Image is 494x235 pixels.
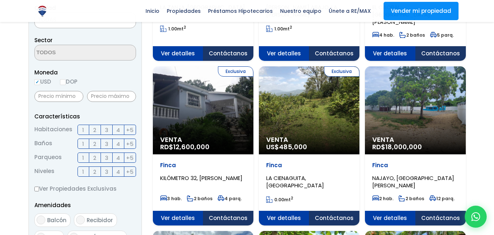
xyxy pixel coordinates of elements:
[218,66,253,77] span: Exclusiva
[274,26,283,32] span: 1.00
[163,5,204,16] span: Propiedades
[325,5,374,16] span: Únete a RE/MAX
[274,197,284,203] span: 0.00
[203,46,253,61] span: Contáctanos
[47,216,67,224] span: Balcón
[116,125,120,135] span: 4
[266,197,293,203] span: mt
[34,139,52,149] span: Baños
[266,26,292,32] span: mt
[168,26,177,32] span: 1.00
[429,195,455,202] span: 12 parq.
[259,211,309,225] span: Ver detalles
[309,46,359,61] span: Contáctanos
[153,211,203,225] span: Ver detalles
[160,26,186,32] span: mt
[105,139,108,148] span: 3
[415,211,466,225] span: Contáctanos
[60,79,66,85] input: DOP
[160,136,246,143] span: Venta
[93,153,96,162] span: 2
[218,195,242,202] span: 4 parq.
[82,153,84,162] span: 1
[259,46,309,61] span: Ver detalles
[93,167,96,176] span: 2
[372,162,458,169] p: Finca
[365,211,415,225] span: Ver detalles
[153,66,253,225] a: Exclusiva Venta RD$12,600,000 Finca KILÓMETRO 32, [PERSON_NAME] 3 hab. 2 baños 4 parq. Ver detall...
[142,5,163,16] span: Inicio
[34,79,40,85] input: USD
[160,142,210,151] span: RD$
[160,174,242,182] span: KILÓMETRO 32, [PERSON_NAME]
[126,167,133,176] span: +5
[184,25,186,30] sup: 2
[116,167,120,176] span: 4
[153,46,203,61] span: Ver detalles
[82,125,84,135] span: 1
[82,139,84,148] span: 1
[399,32,425,38] span: 2 baños
[187,195,212,202] span: 2 baños
[203,211,253,225] span: Contáctanos
[126,125,133,135] span: +5
[35,45,106,61] textarea: Search
[76,216,85,224] input: Recibidor
[34,187,39,191] input: Ver Propiedades Exclusivas
[126,139,133,148] span: +5
[385,142,422,151] span: 18,000,000
[34,91,83,102] input: Precio mínimo
[105,167,108,176] span: 3
[93,125,96,135] span: 2
[276,5,325,16] span: Nuestro equipo
[309,211,359,225] span: Contáctanos
[34,166,54,177] span: Niveles
[60,77,78,86] label: DOP
[34,112,136,121] p: Características
[116,139,120,148] span: 4
[34,68,136,77] span: Moneda
[126,153,133,162] span: +5
[34,36,53,44] span: Sector
[430,32,454,38] span: 5 parq.
[34,77,51,86] label: USD
[259,66,359,225] a: Exclusiva Venta US$485,000 Finca LA CIENAGUITA, [GEOGRAPHIC_DATA] 0.00mt2 Ver detalles Contáctanos
[34,184,136,193] label: Ver Propiedades Exclusivas
[173,142,210,151] span: 12,600,000
[372,136,458,143] span: Venta
[37,216,45,224] input: Balcón
[34,201,136,210] p: Amenidades
[324,66,359,77] span: Exclusiva
[290,25,292,30] sup: 2
[372,32,394,38] span: 4 hab.
[204,5,276,16] span: Préstamos Hipotecarios
[105,153,108,162] span: 3
[36,5,49,18] img: Logo de REMAX
[372,174,454,189] span: NAJAYO, [GEOGRAPHIC_DATA][PERSON_NAME]
[384,2,459,20] a: Vender mi propiedad
[116,153,120,162] span: 4
[266,142,307,151] span: US$
[160,195,182,202] span: 3 hab.
[372,142,422,151] span: RD$
[415,46,466,61] span: Contáctanos
[87,91,136,102] input: Precio máximo
[365,66,465,225] a: Venta RD$18,000,000 Finca NAJAYO, [GEOGRAPHIC_DATA][PERSON_NAME] 2 hab. 2 baños 12 parq. Ver deta...
[87,216,113,224] span: Recibidor
[266,136,352,143] span: Venta
[93,139,96,148] span: 2
[399,195,424,202] span: 2 baños
[365,46,415,61] span: Ver detalles
[279,142,307,151] span: 485,000
[372,195,393,202] span: 2 hab.
[291,195,293,201] sup: 2
[82,167,84,176] span: 1
[105,125,108,135] span: 3
[34,125,72,135] span: Habitaciones
[266,162,352,169] p: Finca
[34,153,62,163] span: Parqueos
[160,162,246,169] p: Finca
[266,174,324,189] span: LA CIENAGUITA, [GEOGRAPHIC_DATA]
